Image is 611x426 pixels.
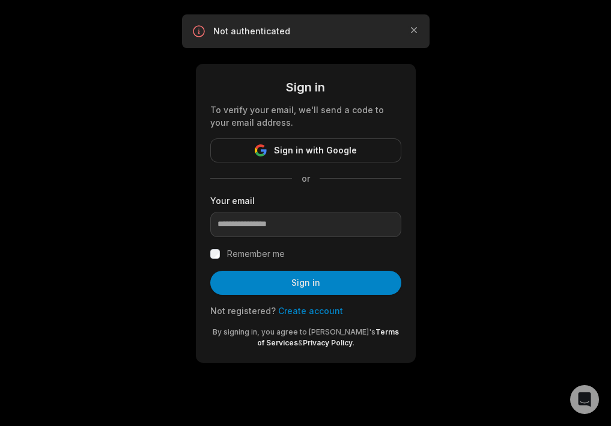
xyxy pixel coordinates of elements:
label: Your email [210,194,401,207]
a: Terms of Services [257,327,399,347]
a: Privacy Policy [303,338,353,347]
span: Sign in with Google [274,143,357,158]
span: . [353,338,354,347]
a: Create account [278,306,343,316]
span: Not registered? [210,306,276,316]
div: Open Intercom Messenger [570,385,599,414]
span: or [292,172,320,185]
div: Sign in [210,78,401,96]
button: Sign in [210,271,401,295]
span: & [298,338,303,347]
label: Remember me [227,247,285,261]
span: By signing in, you agree to [PERSON_NAME]'s [213,327,375,336]
div: To verify your email, we'll send a code to your email address. [210,103,401,129]
button: Sign in with Google [210,138,401,162]
p: Not authenticated [213,25,398,37]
